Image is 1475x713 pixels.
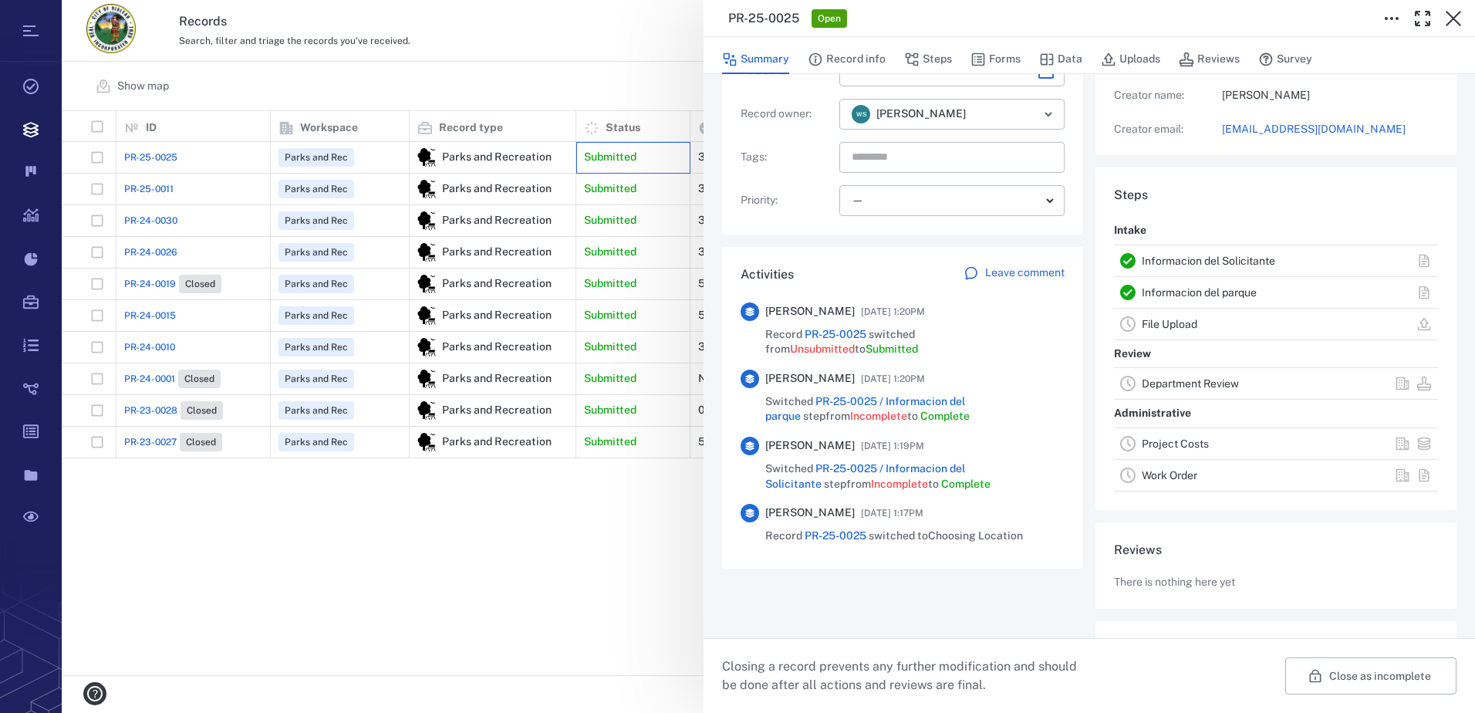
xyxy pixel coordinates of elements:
[1222,122,1438,137] a: [EMAIL_ADDRESS][DOMAIN_NAME]
[964,265,1065,284] a: Leave comment
[1222,88,1438,103] p: [PERSON_NAME]
[1038,103,1059,125] button: Open
[765,394,1065,424] span: Switched step from to
[1258,45,1312,74] button: Survey
[741,150,833,165] p: Tags :
[1376,3,1407,34] button: Toggle to Edit Boxes
[722,657,1089,694] p: Closing a record prevents any further modification and should be done after all actions and revie...
[970,45,1021,74] button: Forms
[861,437,924,455] span: [DATE] 1:19PM
[765,529,1023,544] span: Record switched to
[728,9,799,28] h3: PR-25-0025
[1407,3,1438,34] button: Toggle Fullscreen
[1114,400,1191,427] p: Administrative
[741,265,794,284] h6: Activities
[928,529,1023,542] span: Choosing Location
[765,505,855,521] span: [PERSON_NAME]
[861,370,925,388] span: [DATE] 1:20PM
[1142,438,1209,450] a: Project Costs
[765,371,855,387] span: [PERSON_NAME]
[1179,45,1240,74] button: Reviews
[861,302,925,321] span: [DATE] 1:20PM
[815,12,844,25] span: Open
[1095,167,1456,522] div: StepsIntakeInformacion del SolicitanteInformacion del parqueFile UploadReviewDepartment ReviewAdm...
[1095,522,1456,621] div: ReviewsThere is nothing here yet
[1114,541,1438,559] h6: Reviews
[1114,217,1146,245] p: Intake
[1114,340,1151,368] p: Review
[35,11,66,25] span: Help
[805,529,866,542] a: PR-25-0025
[941,478,991,490] span: Complete
[765,438,855,454] span: [PERSON_NAME]
[765,304,855,319] span: [PERSON_NAME]
[1095,39,1456,167] div: Citizen infoCreator name:[PERSON_NAME]Creator email:[EMAIL_ADDRESS][DOMAIN_NAME]
[1142,469,1197,482] a: Work Order
[722,247,1083,581] div: ActivitiesLeave comment[PERSON_NAME][DATE] 1:20PMRecord PR-25-0025 switched fromUnsubmittedtoSubm...
[790,343,855,355] span: Unsubmitted
[985,265,1065,281] p: Leave comment
[852,191,1040,209] div: —
[850,410,907,422] span: Incomplete
[852,105,870,123] div: W S
[1438,3,1469,34] button: Close
[765,327,1065,357] span: Record switched from to
[765,461,1065,492] span: Switched step from to
[765,462,965,490] a: PR-25-0025 / Informacion del Solicitante
[1114,186,1438,204] h6: Steps
[866,343,918,355] span: Submitted
[1285,657,1456,694] button: Close as incomplete
[741,106,833,122] p: Record owner :
[1114,122,1222,137] p: Creator email:
[1114,575,1235,590] p: There is nothing here yet
[1039,45,1082,74] button: Data
[1142,377,1239,390] a: Department Review
[1142,286,1257,299] a: Informacion del parque
[765,395,965,423] a: PR-25-0025 / Informacion del parque
[741,193,833,208] p: Priority :
[876,106,966,122] span: [PERSON_NAME]
[808,45,886,74] button: Record info
[722,45,789,74] button: Summary
[1142,255,1275,267] a: Informacion del Solicitante
[1101,45,1160,74] button: Uploads
[871,478,928,490] span: Incomplete
[805,328,866,340] a: PR-25-0025
[1114,88,1222,103] p: Creator name:
[920,410,970,422] span: Complete
[904,45,952,74] button: Steps
[861,504,923,522] span: [DATE] 1:17PM
[1142,318,1197,330] a: File Upload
